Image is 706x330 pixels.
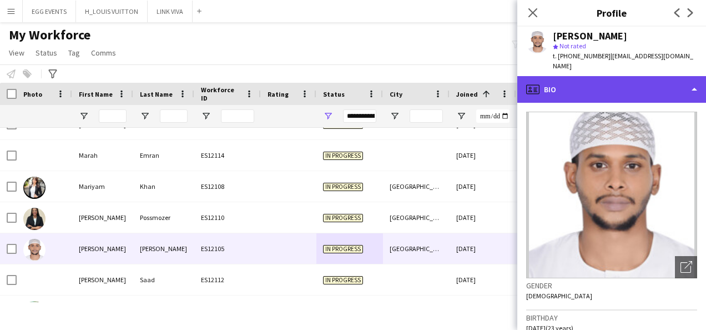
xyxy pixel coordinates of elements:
[9,48,24,58] span: View
[517,6,706,20] h3: Profile
[383,171,450,202] div: [GEOGRAPHIC_DATA]
[390,90,402,98] span: City
[323,214,363,222] span: In progress
[133,296,194,326] div: [PERSON_NAME]
[160,109,188,123] input: Last Name Filter Input
[526,313,697,323] h3: Birthday
[194,264,261,295] div: ES12112
[450,233,516,264] div: [DATE]
[68,48,80,58] span: Tag
[36,48,57,58] span: Status
[323,111,333,121] button: Open Filter Menu
[23,177,46,199] img: Mariyam Khan
[526,281,697,291] h3: Gender
[194,140,261,171] div: ES12114
[31,46,62,60] a: Status
[23,239,46,261] img: MOHAMED ABBAS
[194,296,261,326] div: ES12102
[133,140,194,171] div: Emran
[194,202,261,233] div: ES12110
[46,67,59,81] app-action-btn: Advanced filters
[450,264,516,295] div: [DATE]
[194,171,261,202] div: ES12108
[140,111,150,121] button: Open Filter Menu
[72,140,133,171] div: Marah
[76,1,148,22] button: H_LOUIS VUITTON
[390,111,400,121] button: Open Filter Menu
[87,46,120,60] a: Comms
[201,86,241,102] span: Workforce ID
[72,296,133,326] div: [PERSON_NAME]
[23,208,46,230] img: Michelli Possmozer
[323,245,363,253] span: In progress
[456,111,466,121] button: Open Filter Menu
[526,292,592,300] span: [DEMOGRAPHIC_DATA]
[383,233,450,264] div: [GEOGRAPHIC_DATA]
[450,296,516,326] div: [DATE]
[194,233,261,264] div: ES12105
[410,109,443,123] input: City Filter Input
[323,183,363,191] span: In progress
[323,276,363,284] span: In progress
[450,171,516,202] div: [DATE]
[99,109,127,123] input: First Name Filter Input
[133,233,194,264] div: [PERSON_NAME]
[79,111,89,121] button: Open Filter Menu
[79,90,113,98] span: First Name
[221,109,254,123] input: Workforce ID Filter Input
[383,202,450,233] div: [GEOGRAPHIC_DATA]
[23,90,42,98] span: Photo
[517,76,706,103] div: Bio
[133,202,194,233] div: Possmozer
[23,1,76,22] button: EGG EVENTS
[133,264,194,295] div: Saad
[72,233,133,264] div: [PERSON_NAME]
[148,1,193,22] button: LINK VIVA
[9,27,90,43] span: My Workforce
[72,202,133,233] div: [PERSON_NAME]
[450,202,516,233] div: [DATE]
[140,90,173,98] span: Last Name
[553,52,611,60] span: t. [PHONE_NUMBER]
[553,31,627,41] div: [PERSON_NAME]
[476,109,510,123] input: Joined Filter Input
[526,112,697,278] img: Crew avatar or photo
[4,46,29,60] a: View
[323,152,363,160] span: In progress
[553,52,693,70] span: | [EMAIL_ADDRESS][DOMAIN_NAME]
[323,90,345,98] span: Status
[23,301,46,323] img: Salim Kilani
[64,46,84,60] a: Tag
[201,111,211,121] button: Open Filter Menu
[72,171,133,202] div: Mariyam
[383,296,450,326] div: [GEOGRAPHIC_DATA]
[450,140,516,171] div: [DATE]
[559,42,586,50] span: Not rated
[91,48,116,58] span: Comms
[675,256,697,278] div: Open photos pop-in
[133,171,194,202] div: Khan
[72,264,133,295] div: [PERSON_NAME]
[268,90,289,98] span: Rating
[456,90,478,98] span: Joined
